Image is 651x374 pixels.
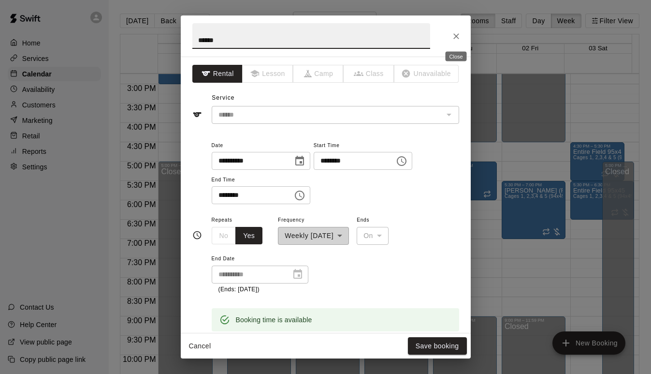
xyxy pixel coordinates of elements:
[212,139,310,152] span: Date
[290,186,309,205] button: Choose time, selected time is 6:30 PM
[212,106,459,124] div: The service of an existing booking cannot be changed
[392,151,411,171] button: Choose time, selected time is 5:00 PM
[446,52,467,61] div: Close
[448,28,465,45] button: Close
[212,253,308,266] span: End Date
[212,94,234,101] span: Service
[212,174,310,187] span: End Time
[394,65,459,83] span: The type of an existing booking cannot be changed
[235,227,262,245] button: Yes
[243,65,293,83] span: The type of an existing booking cannot be changed
[357,214,389,227] span: Ends
[192,110,202,120] svg: Service
[408,337,467,355] button: Save booking
[218,285,302,295] p: (Ends: [DATE])
[278,214,349,227] span: Frequency
[344,65,394,83] span: The type of an existing booking cannot be changed
[314,139,412,152] span: Start Time
[357,227,389,245] div: On
[212,214,271,227] span: Repeats
[290,151,309,171] button: Choose date, selected date is Dec 30, 2025
[192,230,202,240] svg: Timing
[185,337,216,355] button: Cancel
[192,65,243,83] button: Rental
[236,311,312,329] div: Booking time is available
[293,65,344,83] span: The type of an existing booking cannot be changed
[212,227,263,245] div: outlined button group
